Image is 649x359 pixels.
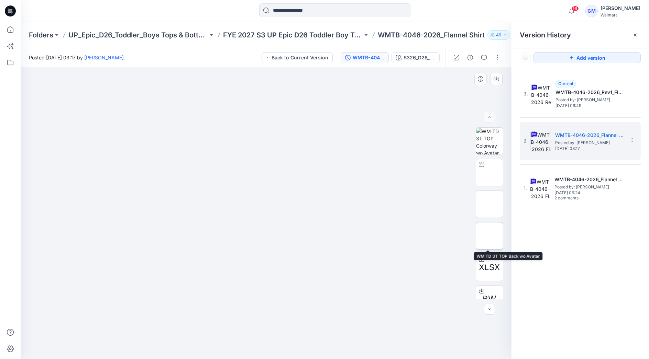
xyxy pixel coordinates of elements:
p: WMTB-4046-2026_Flannel Shirt [378,30,485,40]
button: 49 [487,30,510,40]
img: WMTB-4046-2026_Flannel Shirt_Soft Silver [530,178,550,198]
span: 16 [571,6,579,11]
div: Walmart [601,12,640,18]
img: WM TD 3T TOP Colorway wo Avatar [476,128,503,154]
a: UP_Epic_D26_Toddler_Boys Tops & Bottoms [68,30,208,40]
h5: WMTB-4046-2026_Flannel Shirt_Soft Silver [554,175,623,184]
span: Version History [520,31,571,39]
span: [DATE] 09:49 [555,103,624,108]
button: Add version [533,52,641,63]
div: [PERSON_NAME] [601,4,640,12]
a: [PERSON_NAME] [84,55,124,60]
div: S326_D26_WN_Flannel Plaid_ Light Grey Heather_G2965H [404,54,435,61]
span: Current [558,81,573,86]
button: Show Hidden Versions [520,52,531,63]
button: WMTB-4046-2026_Flannel Shirt-Full Colorway [341,52,389,63]
span: XLSX [479,261,500,274]
span: 3. [524,91,528,97]
div: WMTB-4046-2026_Flannel Shirt-Full Colorway [353,54,384,61]
button: Back to Current Version [262,52,333,63]
span: 2 comments [554,196,603,201]
p: 49 [496,31,502,39]
img: WMTB-4046-2026_Rev1_Flannel Shirt_Full Colorway [531,84,551,104]
a: FYE 2027 S3 UP Epic D26 Toddler Boy Tops & Bottoms [223,30,363,40]
span: 2. [524,138,528,144]
h5: WMTB-4046-2026_Rev1_Flannel Shirt_Full Colorway [555,88,624,96]
button: Details [465,52,476,63]
span: Posted [DATE] 03:17 by [29,54,124,61]
button: S326_D26_WN_Flannel Plaid_ Light Grey Heather_G2965H [392,52,440,63]
span: [DATE] 06:24 [554,190,623,195]
span: 1. [524,185,527,191]
img: WM TD 3T TOP Turntable with Avatar [476,159,503,186]
span: [DATE] 03:17 [555,146,624,151]
span: Posted by: Gayan Mahawithanalage [555,139,624,146]
button: Close [632,32,638,38]
img: WMTB-4046-2026_Flannel Shirt-Full Colorway [530,131,551,151]
h5: WMTB-4046-2026_Flannel Shirt-Full Colorway [555,131,624,139]
div: GM [585,5,598,17]
a: Folders [29,30,53,40]
span: Posted by: Gayan Mahawithanalage [554,184,623,190]
span: BW [483,293,496,305]
span: Posted by: Gayan Mahawithanalage [555,96,624,103]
